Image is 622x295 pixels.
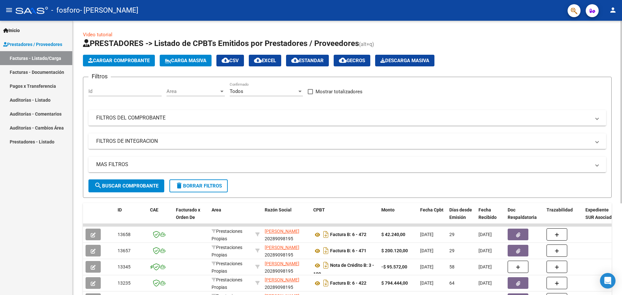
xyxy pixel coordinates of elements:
[420,207,443,212] span: Fecha Cpbt
[88,110,606,126] mat-expansion-panel-header: FILTROS DEL COMPROBANTE
[212,207,221,212] span: Area
[165,58,206,63] span: Carga Masiva
[583,203,618,232] datatable-header-cell: Expediente SUR Asociado
[160,55,212,66] button: Carga Masiva
[380,58,429,63] span: Descarga Masiva
[420,280,433,286] span: [DATE]
[222,56,229,64] mat-icon: cloud_download
[88,157,606,172] mat-expansion-panel-header: MAS FILTROS
[544,203,583,232] datatable-header-cell: Trazabilidad
[209,203,253,232] datatable-header-cell: Area
[547,207,573,212] span: Trazabilidad
[330,248,366,254] strong: Factura B: 6 - 471
[249,55,281,66] button: EXCEL
[150,207,158,212] span: CAE
[80,3,138,17] span: - [PERSON_NAME]
[262,203,311,232] datatable-header-cell: Razón Social
[96,161,591,168] mat-panel-title: MAS FILTROS
[88,58,150,63] span: Cargar Comprobante
[449,264,455,269] span: 58
[3,41,62,48] span: Prestadores / Proveedores
[167,88,219,94] span: Area
[420,232,433,237] span: [DATE]
[585,207,614,220] span: Expediente SUR Asociado
[5,6,13,14] mat-icon: menu
[265,277,299,282] span: [PERSON_NAME]
[449,207,472,220] span: Días desde Emisión
[375,55,434,66] button: Descarga Masiva
[212,277,242,290] span: Prestaciones Propias
[375,55,434,66] app-download-masive: Descarga masiva de comprobantes (adjuntos)
[88,133,606,149] mat-expansion-panel-header: FILTROS DE INTEGRACION
[115,203,147,232] datatable-header-cell: ID
[381,207,395,212] span: Monto
[609,6,617,14] mat-icon: person
[420,248,433,253] span: [DATE]
[88,72,111,81] h3: Filtros
[316,88,363,96] span: Mostrar totalizadores
[478,207,497,220] span: Fecha Recibido
[313,207,325,212] span: CPBT
[449,232,455,237] span: 29
[508,207,537,220] span: Doc Respaldatoria
[265,207,292,212] span: Razón Social
[418,203,447,232] datatable-header-cell: Fecha Cpbt
[476,203,505,232] datatable-header-cell: Fecha Recibido
[83,55,155,66] button: Cargar Comprobante
[94,183,158,189] span: Buscar Comprobante
[96,114,591,121] mat-panel-title: FILTROS DEL COMPROBANTE
[330,232,366,237] strong: Factura B: 6 - 472
[83,32,112,38] a: Video tutorial
[94,182,102,189] mat-icon: search
[176,207,200,220] span: Facturado x Orden De
[505,203,544,232] datatable-header-cell: Doc Respaldatoria
[339,58,365,63] span: Gecros
[175,183,222,189] span: Borrar Filtros
[420,264,433,269] span: [DATE]
[147,203,173,232] datatable-header-cell: CAE
[478,248,492,253] span: [DATE]
[175,182,183,189] mat-icon: delete
[379,203,418,232] datatable-header-cell: Monto
[381,232,405,237] strong: $ 42.240,00
[322,245,330,256] i: Descargar documento
[265,228,308,241] div: 20289098195
[449,248,455,253] span: 29
[118,207,122,212] span: ID
[212,245,242,257] span: Prestaciones Propias
[381,264,407,269] strong: -$ 95.572,00
[600,273,616,289] div: Open Intercom Messenger
[334,55,370,66] button: Gecros
[322,229,330,240] i: Descargar documento
[359,41,374,47] span: (alt+q)
[265,229,299,234] span: [PERSON_NAME]
[118,248,131,253] span: 13657
[254,58,276,63] span: EXCEL
[230,88,243,94] span: Todos
[322,278,330,288] i: Descargar documento
[96,138,591,145] mat-panel-title: FILTROS DE INTEGRACION
[118,232,131,237] span: 13658
[118,280,131,286] span: 13235
[381,248,408,253] strong: $ 200.120,00
[286,55,329,66] button: Estandar
[265,245,299,250] span: [PERSON_NAME]
[311,203,379,232] datatable-header-cell: CPBT
[83,39,359,48] span: PRESTADORES -> Listado de CPBTs Emitidos por Prestadores / Proveedores
[51,3,80,17] span: - fosforo
[322,260,330,270] i: Descargar documento
[212,261,242,274] span: Prestaciones Propias
[169,179,228,192] button: Borrar Filtros
[449,280,455,286] span: 64
[478,280,492,286] span: [DATE]
[88,179,164,192] button: Buscar Comprobante
[118,264,131,269] span: 13345
[478,232,492,237] span: [DATE]
[216,55,244,66] button: CSV
[254,56,262,64] mat-icon: cloud_download
[265,261,299,266] span: [PERSON_NAME]
[313,263,374,277] strong: Nota de Crédito B: 3 - 109
[265,260,308,274] div: 20289098195
[265,244,308,257] div: 20289098195
[330,281,366,286] strong: Factura B: 6 - 422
